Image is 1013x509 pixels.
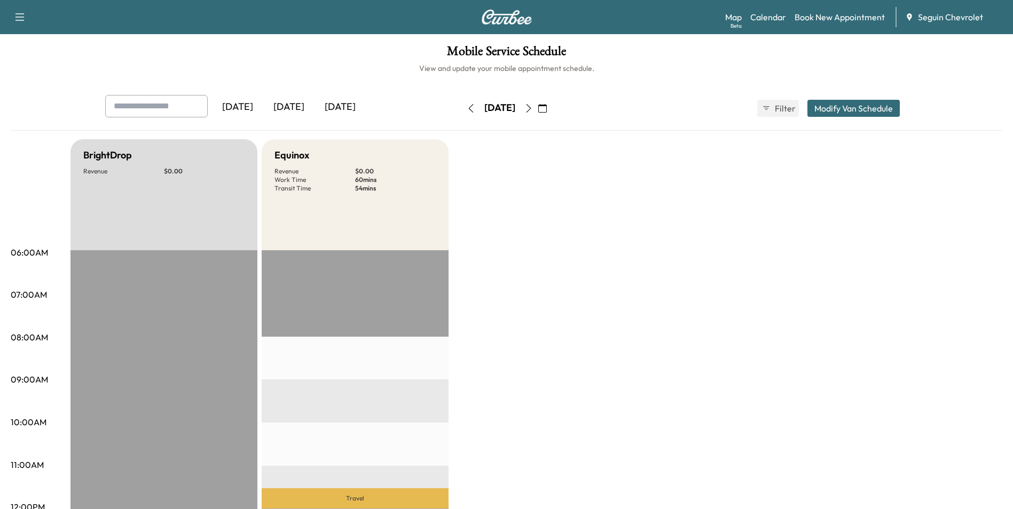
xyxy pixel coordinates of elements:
[263,95,315,120] div: [DATE]
[11,246,48,259] p: 06:00AM
[11,416,46,428] p: 10:00AM
[775,102,794,115] span: Filter
[83,148,132,163] h5: BrightDrop
[355,176,436,184] p: 60 mins
[212,95,263,120] div: [DATE]
[11,331,48,344] p: 08:00AM
[807,100,900,117] button: Modify Van Schedule
[11,45,1002,63] h1: Mobile Service Schedule
[750,11,786,23] a: Calendar
[274,167,355,176] p: Revenue
[274,148,309,163] h5: Equinox
[918,11,983,23] span: Seguin Chevrolet
[83,167,164,176] p: Revenue
[11,288,47,301] p: 07:00AM
[164,167,245,176] p: $ 0.00
[274,184,355,193] p: Transit Time
[757,100,799,117] button: Filter
[11,458,44,471] p: 11:00AM
[481,10,532,25] img: Curbee Logo
[355,184,436,193] p: 54 mins
[274,176,355,184] p: Work Time
[725,11,742,23] a: MapBeta
[11,63,1002,74] h6: View and update your mobile appointment schedule.
[355,167,436,176] p: $ 0.00
[262,488,449,508] p: Travel
[484,101,515,115] div: [DATE]
[11,373,48,386] p: 09:00AM
[731,22,742,30] div: Beta
[795,11,885,23] a: Book New Appointment
[315,95,366,120] div: [DATE]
